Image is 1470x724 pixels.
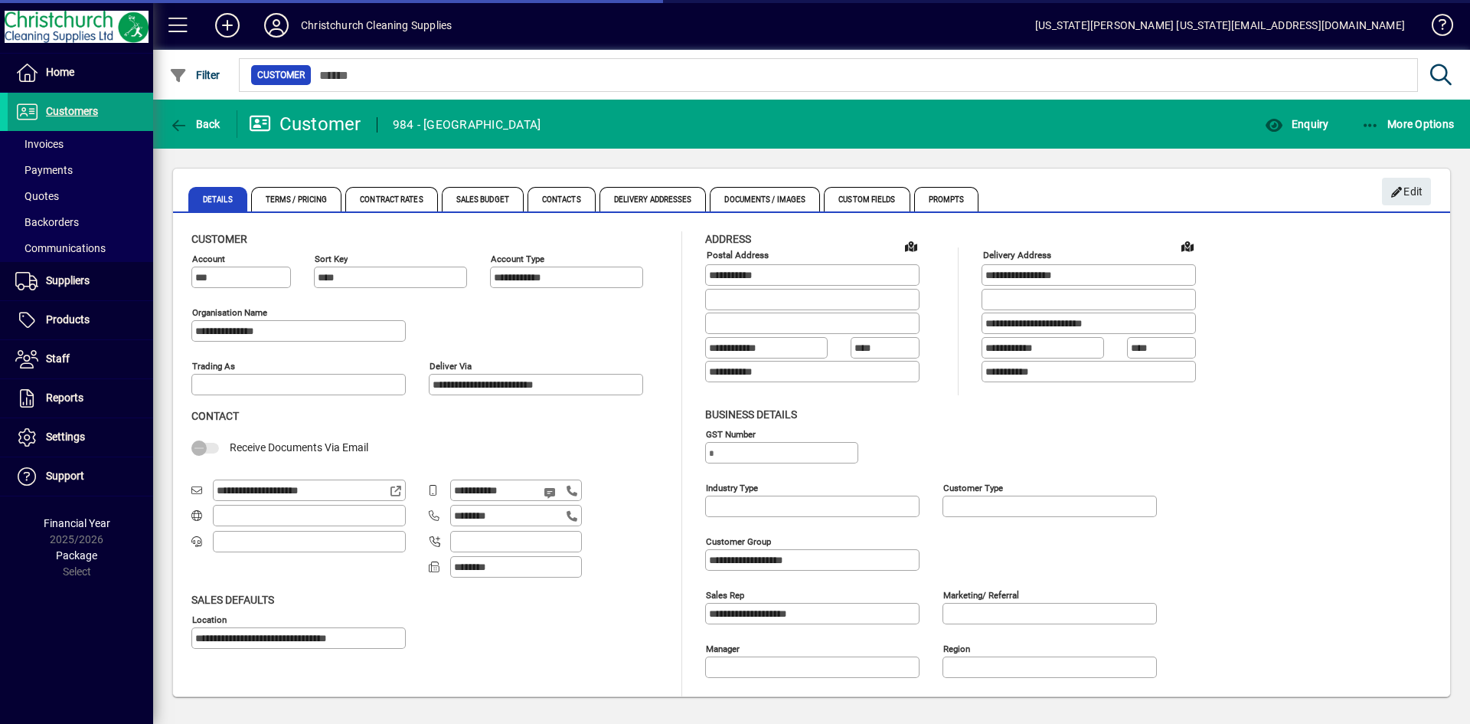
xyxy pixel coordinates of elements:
span: Business details [705,408,797,421]
mat-label: Customer type [943,482,1003,493]
mat-label: Deliver via [430,361,472,372]
button: Filter [165,61,224,89]
a: Staff [8,340,153,378]
span: Sales defaults [191,594,274,606]
mat-label: Sales rep [706,589,744,600]
button: Profile [252,11,301,39]
mat-label: Marketing/ Referral [943,589,1019,600]
span: Reports [46,391,83,404]
span: Invoices [15,138,64,150]
a: Suppliers [8,262,153,300]
div: Christchurch Cleaning Supplies [301,13,452,38]
span: Custom Fields [824,187,910,211]
a: Knowledge Base [1420,3,1451,53]
button: Enquiry [1261,110,1332,138]
div: [US_STATE][PERSON_NAME] [US_STATE][EMAIL_ADDRESS][DOMAIN_NAME] [1035,13,1405,38]
a: Reports [8,379,153,418]
mat-label: GST Number [706,428,756,439]
a: Products [8,301,153,339]
mat-label: Customer group [706,536,771,546]
span: Payments [15,164,73,176]
span: Quotes [15,190,59,202]
a: View on map [1175,234,1200,258]
mat-label: Organisation name [192,307,267,318]
mat-label: Account Type [491,254,544,264]
mat-label: Industry type [706,482,758,493]
span: Documents / Images [710,187,820,211]
span: Sales Budget [442,187,524,211]
span: Financial Year [44,517,110,529]
mat-label: Location [192,614,227,624]
a: Support [8,457,153,496]
span: Customers [46,105,98,117]
span: Contract Rates [345,187,437,211]
a: Communications [8,235,153,261]
span: Package [56,549,97,562]
mat-label: Account [192,254,225,264]
a: Settings [8,418,153,457]
div: Customer [249,112,361,136]
a: Quotes [8,183,153,209]
span: Backorders [15,216,79,228]
span: Prompts [914,187,979,211]
button: Add [203,11,252,39]
button: More Options [1357,110,1459,138]
button: Send SMS [533,474,570,511]
span: Home [46,66,74,78]
a: View on map [899,234,923,258]
a: Home [8,54,153,92]
span: Edit [1390,179,1423,205]
span: Staff [46,352,70,365]
span: More Options [1361,118,1455,130]
span: Customer [257,67,305,83]
span: Details [188,187,247,211]
a: Invoices [8,131,153,157]
span: Suppliers [46,274,90,287]
mat-label: Manager [706,643,740,654]
span: Back [169,118,220,130]
span: Contacts [528,187,596,211]
mat-label: Sort key [315,254,348,264]
mat-label: Trading as [192,361,235,372]
span: Products [46,313,90,326]
span: Filter [169,69,220,81]
span: Communications [15,242,106,254]
span: Customer [191,233,247,245]
button: Edit [1382,178,1431,205]
a: Payments [8,157,153,183]
span: Settings [46,431,85,443]
button: Back [165,110,224,138]
span: Delivery Addresses [599,187,707,211]
mat-label: Region [943,643,970,654]
span: Support [46,470,84,482]
span: Enquiry [1265,118,1328,130]
span: Address [705,233,751,245]
span: Contact [191,410,239,422]
span: Terms / Pricing [251,187,342,211]
span: Receive Documents Via Email [230,441,368,454]
app-page-header-button: Back [153,110,237,138]
a: Backorders [8,209,153,235]
div: 984 - [GEOGRAPHIC_DATA] [393,113,541,137]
